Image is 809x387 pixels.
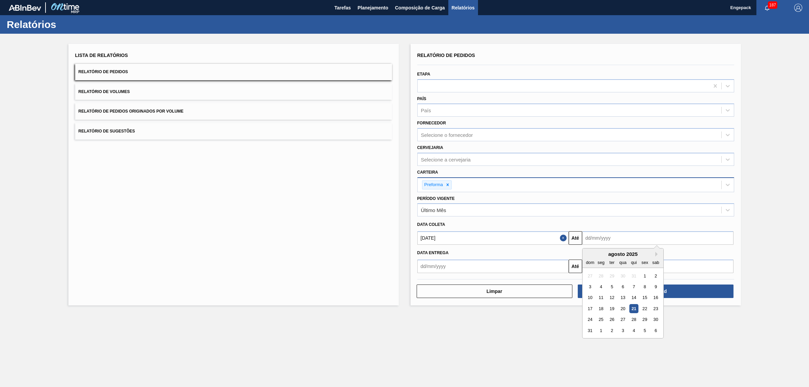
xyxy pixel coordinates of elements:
[640,315,649,324] div: Choose sexta-feira, 29 de agosto de 2025
[417,170,438,175] label: Carteira
[582,251,663,257] div: agosto 2025
[586,293,595,302] div: Choose domingo, 10 de agosto de 2025
[586,304,595,313] div: Choose domingo, 17 de agosto de 2025
[417,196,455,201] label: Período Vigente
[79,69,128,74] span: Relatório de Pedidos
[629,326,638,335] div: Choose quinta-feira, 4 de setembro de 2025
[640,258,649,267] div: sex
[79,129,135,133] span: Relatório de Sugestões
[607,258,616,267] div: ter
[629,315,638,324] div: Choose quinta-feira, 28 de agosto de 2025
[655,252,660,257] button: Next Month
[582,231,733,245] input: dd/mm/yyyy
[417,121,446,125] label: Fornecedor
[79,109,184,114] span: Relatório de Pedidos Originados por Volume
[569,231,582,245] button: Até
[75,103,392,120] button: Relatório de Pedidos Originados por Volume
[421,207,446,213] div: Último Mês
[417,145,443,150] label: Cervejaria
[586,315,595,324] div: Choose domingo, 24 de agosto de 2025
[618,271,627,280] div: Not available quarta-feira, 30 de julho de 2025
[618,282,627,291] div: Choose quarta-feira, 6 de agosto de 2025
[607,326,616,335] div: Choose terça-feira, 2 de setembro de 2025
[417,96,426,101] label: País
[607,304,616,313] div: Choose terça-feira, 19 de agosto de 2025
[640,271,649,280] div: Choose sexta-feira, 1 de agosto de 2025
[586,271,595,280] div: Not available domingo, 27 de julho de 2025
[586,258,595,267] div: dom
[618,326,627,335] div: Choose quarta-feira, 3 de setembro de 2025
[629,271,638,280] div: Not available quinta-feira, 31 de julho de 2025
[596,258,605,267] div: seg
[651,282,660,291] div: Choose sábado, 9 de agosto de 2025
[596,271,605,280] div: Not available segunda-feira, 28 de julho de 2025
[629,258,638,267] div: qui
[640,304,649,313] div: Choose sexta-feira, 22 de agosto de 2025
[651,258,660,267] div: sab
[794,4,802,12] img: Logout
[79,89,130,94] span: Relatório de Volumes
[586,326,595,335] div: Choose domingo, 31 de agosto de 2025
[607,282,616,291] div: Choose terça-feira, 5 de agosto de 2025
[607,293,616,302] div: Choose terça-feira, 12 de agosto de 2025
[7,21,126,28] h1: Relatórios
[75,53,128,58] span: Lista de Relatórios
[756,3,778,12] button: Notificações
[75,64,392,80] button: Relatório de Pedidos
[421,132,473,138] div: Selecione o fornecedor
[422,181,444,189] div: Preforma
[417,231,569,245] input: dd/mm/yyyy
[607,271,616,280] div: Not available terça-feira, 29 de julho de 2025
[629,282,638,291] div: Choose quinta-feira, 7 de agosto de 2025
[358,4,388,12] span: Planejamento
[596,326,605,335] div: Choose segunda-feira, 1 de setembro de 2025
[651,293,660,302] div: Choose sábado, 16 de agosto de 2025
[629,293,638,302] div: Choose quinta-feira, 14 de agosto de 2025
[395,4,445,12] span: Composição de Carga
[618,315,627,324] div: Choose quarta-feira, 27 de agosto de 2025
[417,250,449,255] span: Data entrega
[768,1,777,9] span: 187
[417,222,445,227] span: Data coleta
[421,156,471,162] div: Selecione a cervejaria
[629,304,638,313] div: Choose quinta-feira, 21 de agosto de 2025
[75,84,392,100] button: Relatório de Volumes
[651,304,660,313] div: Choose sábado, 23 de agosto de 2025
[569,260,582,273] button: Até
[417,53,475,58] span: Relatório de Pedidos
[596,293,605,302] div: Choose segunda-feira, 11 de agosto de 2025
[334,4,351,12] span: Tarefas
[618,258,627,267] div: qua
[417,260,569,273] input: dd/mm/yyyy
[417,72,430,77] label: Etapa
[417,285,572,298] button: Limpar
[578,285,733,298] button: Download
[651,271,660,280] div: Choose sábado, 2 de agosto de 2025
[421,108,431,113] div: País
[9,5,41,11] img: TNhmsLtSVTkK8tSr43FrP2fwEKptu5GPRR3wAAAABJRU5ErkJggg==
[596,282,605,291] div: Choose segunda-feira, 4 de agosto de 2025
[607,315,616,324] div: Choose terça-feira, 26 de agosto de 2025
[640,293,649,302] div: Choose sexta-feira, 15 de agosto de 2025
[75,123,392,140] button: Relatório de Sugestões
[596,315,605,324] div: Choose segunda-feira, 25 de agosto de 2025
[640,282,649,291] div: Choose sexta-feira, 8 de agosto de 2025
[452,4,475,12] span: Relatórios
[651,315,660,324] div: Choose sábado, 30 de agosto de 2025
[651,326,660,335] div: Choose sábado, 6 de setembro de 2025
[618,304,627,313] div: Choose quarta-feira, 20 de agosto de 2025
[618,293,627,302] div: Choose quarta-feira, 13 de agosto de 2025
[640,326,649,335] div: Choose sexta-feira, 5 de setembro de 2025
[585,270,661,336] div: month 2025-08
[586,282,595,291] div: Choose domingo, 3 de agosto de 2025
[560,231,569,245] button: Close
[596,304,605,313] div: Choose segunda-feira, 18 de agosto de 2025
